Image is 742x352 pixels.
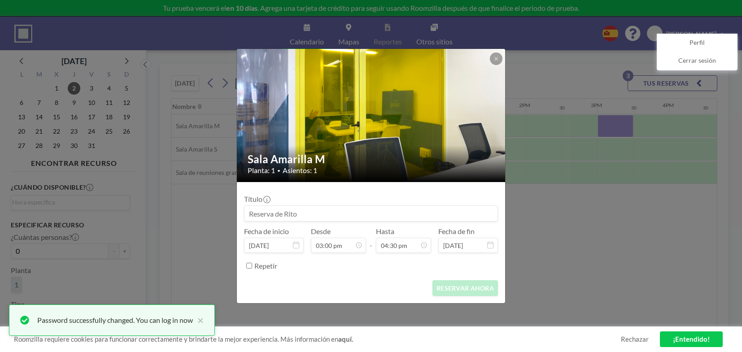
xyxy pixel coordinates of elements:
span: Cerrar sesión [678,56,716,65]
h2: Sala Amarilla M [248,152,495,166]
a: Rechazar [621,335,649,343]
span: Asientos: 1 [283,166,317,175]
button: close [193,315,204,326]
img: 537.jpg [237,14,506,216]
div: Password successfully changed. You can log in now [37,315,193,326]
a: Perfil [657,34,737,52]
a: aquí. [338,335,353,343]
a: Cerrar sesión [657,52,737,70]
span: • [277,167,280,174]
label: Hasta [376,227,394,236]
span: - [370,230,372,250]
label: Desde [311,227,331,236]
input: Reserva de Rito [244,206,498,221]
span: Perfil [690,39,705,48]
button: RESERVAR AHORA [432,280,498,296]
label: Fecha de inicio [244,227,289,236]
a: ¡Entendido! [660,331,723,347]
label: Repetir [254,261,277,270]
span: Roomzilla requiere cookies para funcionar correctamente y brindarte la mejor experiencia. Más inf... [14,335,621,343]
label: Título [244,195,270,204]
label: Fecha de fin [438,227,475,236]
span: Planta: 1 [248,166,275,175]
